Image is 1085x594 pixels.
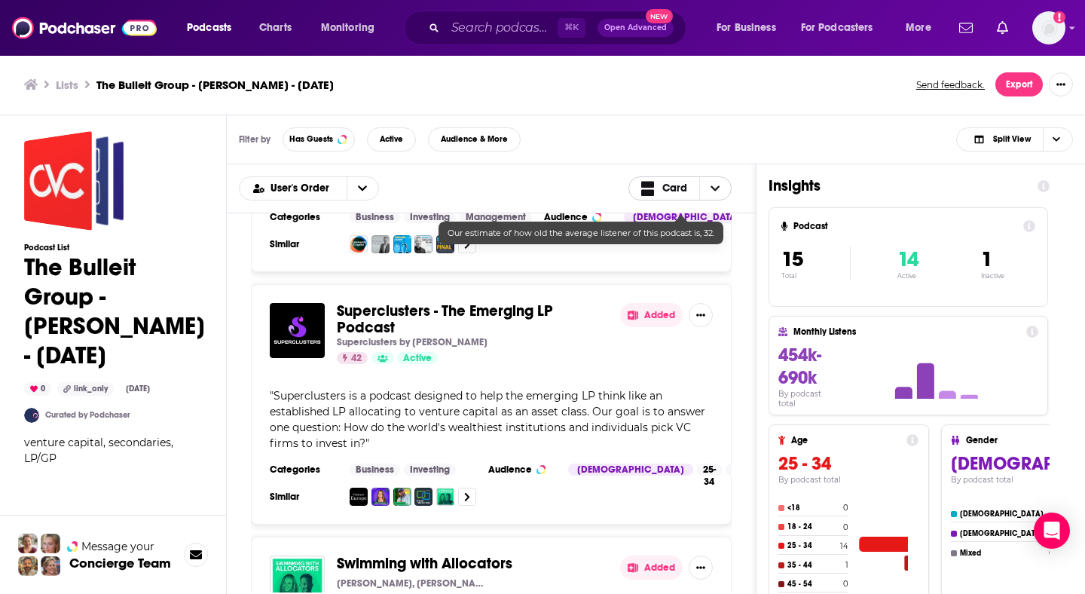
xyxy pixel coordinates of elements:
p: Superclusters by [PERSON_NAME] [337,336,487,348]
h4: 14 [840,541,848,551]
button: Audience & More [428,127,521,152]
h3: Similar [270,238,338,250]
h4: Age [791,435,900,445]
button: Show profile menu [1032,11,1065,44]
a: Active [397,352,438,364]
button: Export [995,72,1043,96]
h3: Audience [488,464,556,476]
h4: 0 [1049,548,1054,558]
span: 42 [351,351,362,366]
a: 42 [337,352,368,364]
p: [PERSON_NAME], [PERSON_NAME] [337,577,487,589]
a: The Bulleit Group - Larry Aschebrook - Sept 22, 2025 [24,131,124,231]
img: Radical Wealth Plan [414,235,432,253]
h4: 25 - 34 [787,541,837,550]
button: Choose View [628,176,732,201]
span: Charts [259,17,292,38]
a: Curated by Podchaser [45,410,130,420]
h3: Similar [270,491,338,503]
div: link_only [57,382,114,396]
h4: [DEMOGRAPHIC_DATA] [960,529,1044,538]
button: Active [367,127,416,152]
a: Business [350,211,400,223]
h3: Categories [270,211,338,223]
div: Our estimate of how old the average listener of this podcast is, 32. [439,222,723,244]
h4: Podcast [793,221,1017,231]
p: Total [781,272,850,280]
h3: Audience [544,211,612,223]
button: Show More Button [1049,72,1073,96]
a: Investing [404,211,456,223]
button: Choose View [956,127,1073,152]
img: Swimming with Allocators [436,488,454,506]
img: Barbara Profile [41,556,60,576]
span: More [906,17,931,38]
span: User's Order [270,183,335,194]
h4: 18 - 24 [787,522,840,531]
span: Has Guests [289,135,333,143]
h4: By podcast total [778,389,840,409]
div: Search podcasts, credits, & more... [418,11,701,45]
div: [DEMOGRAPHIC_DATA] [568,464,693,476]
img: Venture Europe: Entrepreneurship | Technology | Venture Capital | Eu/Acc [350,488,368,506]
img: Superclusters - The Emerging LP Podcast [270,303,325,358]
img: Community x Capital [350,235,368,253]
img: Seed to Harvest [371,488,390,506]
a: Swimming with Allocators [337,556,512,572]
img: The Newcomer Podcast [393,488,411,506]
h4: 45 - 54 [787,580,840,589]
a: Charts [249,16,301,40]
span: Podcasts [187,17,231,38]
button: Open AdvancedNew [598,19,674,37]
div: 25-34 [697,464,722,476]
a: Management [460,211,532,223]
span: venture capital, secondaries, LP/GP [24,436,173,465]
img: Sydney Profile [18,534,38,553]
span: For Business [717,17,776,38]
img: Best But Never Final: Private Equity's Pursuit of Excellence [436,235,454,253]
span: Split View [993,135,1031,143]
img: Private Equity Fast Pitch [371,235,390,253]
div: [DEMOGRAPHIC_DATA] [624,211,749,223]
span: 15 [781,246,803,272]
span: Open Advanced [604,24,667,32]
button: open menu [310,16,394,40]
button: Show More Button [689,556,713,580]
a: Show notifications dropdown [991,15,1014,41]
span: For Podcasters [801,17,873,38]
span: Active [380,135,403,143]
span: Active [403,351,432,366]
span: Logged in as BGpodcasts [1032,11,1065,44]
span: Card [662,183,687,194]
div: Open Intercom Messenger [1034,513,1070,549]
img: Podchaser - Follow, Share and Rate Podcasts [12,14,157,42]
h4: Mixed [960,549,1046,558]
h1: Insights [769,176,1025,195]
h4: <18 [787,504,840,513]
h1: The Bulleit Group - [PERSON_NAME] - [DATE] [24,253,205,370]
h4: By podcast total [778,475,918,485]
span: 454k-690k [778,344,821,389]
button: open menu [176,16,251,40]
h3: Filter by [239,134,270,145]
h3: Lists [56,78,78,92]
img: User Profile [1032,11,1065,44]
a: Private Market Talks: Conversations and insights on the private markets with private capital’s le... [414,488,432,506]
p: Active [897,272,918,280]
button: Has Guests [283,127,355,152]
h4: 0 [843,579,848,589]
span: 14 [897,246,918,272]
div: 0 [24,382,51,396]
h3: Podcast List [24,243,205,253]
span: Monitoring [321,17,374,38]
